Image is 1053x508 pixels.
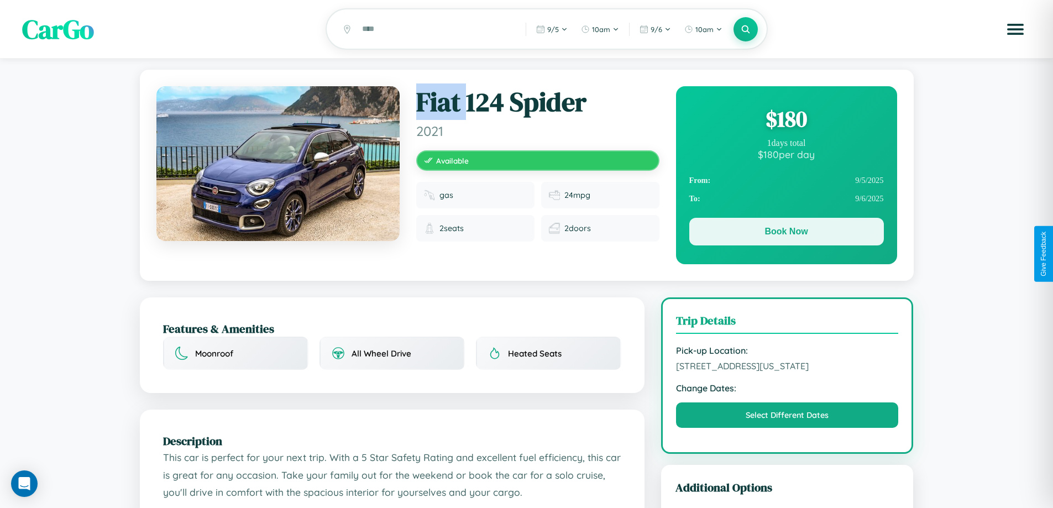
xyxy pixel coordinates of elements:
div: $ 180 [689,104,884,134]
strong: Change Dates: [676,383,899,394]
span: 9 / 6 [651,25,662,34]
span: Heated Seats [508,348,562,359]
button: 9/5 [531,20,573,38]
p: This car is perfect for your next trip. With a 5 Star Safety Rating and excellent fuel efficiency... [163,449,621,501]
img: Fuel type [424,190,435,201]
img: Doors [549,223,560,234]
img: Seats [424,223,435,234]
div: 1 days total [689,138,884,148]
strong: To: [689,194,700,203]
span: [STREET_ADDRESS][US_STATE] [676,360,899,371]
div: $ 180 per day [689,148,884,160]
span: 10am [695,25,714,34]
h1: Fiat 124 Spider [416,86,659,118]
span: 10am [592,25,610,34]
span: 9 / 5 [547,25,559,34]
img: Fiat 124 Spider 2021 [156,86,400,241]
button: Select Different Dates [676,402,899,428]
h3: Additional Options [675,479,899,495]
img: Fuel efficiency [549,190,560,201]
button: 10am [575,20,625,38]
span: Moonroof [195,348,233,359]
strong: Pick-up Location: [676,345,899,356]
span: All Wheel Drive [352,348,411,359]
span: Available [436,156,469,165]
div: 9 / 5 / 2025 [689,171,884,190]
span: 2 seats [439,223,464,233]
h3: Trip Details [676,312,899,334]
div: 9 / 6 / 2025 [689,190,884,208]
button: 9/6 [634,20,677,38]
span: 24 mpg [564,190,590,200]
span: gas [439,190,453,200]
span: CarGo [22,11,94,48]
h2: Description [163,433,621,449]
button: Book Now [689,218,884,245]
h2: Features & Amenities [163,321,621,337]
div: Give Feedback [1040,232,1047,276]
span: 2021 [416,123,659,139]
span: 2 doors [564,223,591,233]
button: 10am [679,20,728,38]
div: Open Intercom Messenger [11,470,38,497]
button: Open menu [1000,14,1031,45]
strong: From: [689,176,711,185]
